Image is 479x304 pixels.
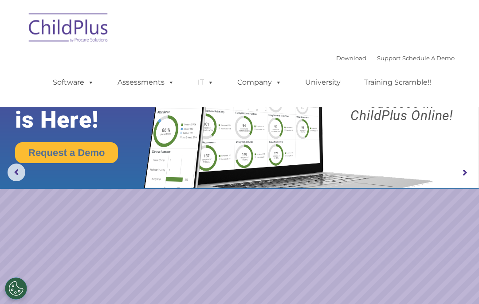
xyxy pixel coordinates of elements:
img: ChildPlus by Procare Solutions [24,7,113,51]
a: Assessments [109,74,183,91]
a: Download [336,55,366,62]
button: Cookies Settings [5,277,27,300]
font: | [336,55,455,62]
a: Request a Demo [15,142,118,163]
a: Training Scramble!! [355,74,440,91]
a: IT [189,74,223,91]
rs-layer: The Future of ChildPlus is Here! [15,55,168,133]
a: Software [44,74,103,91]
rs-layer: Boost your productivity and streamline your success in ChildPlus Online! [331,60,473,122]
a: Schedule A Demo [402,55,455,62]
a: Support [377,55,400,62]
a: University [296,74,349,91]
a: Company [228,74,291,91]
